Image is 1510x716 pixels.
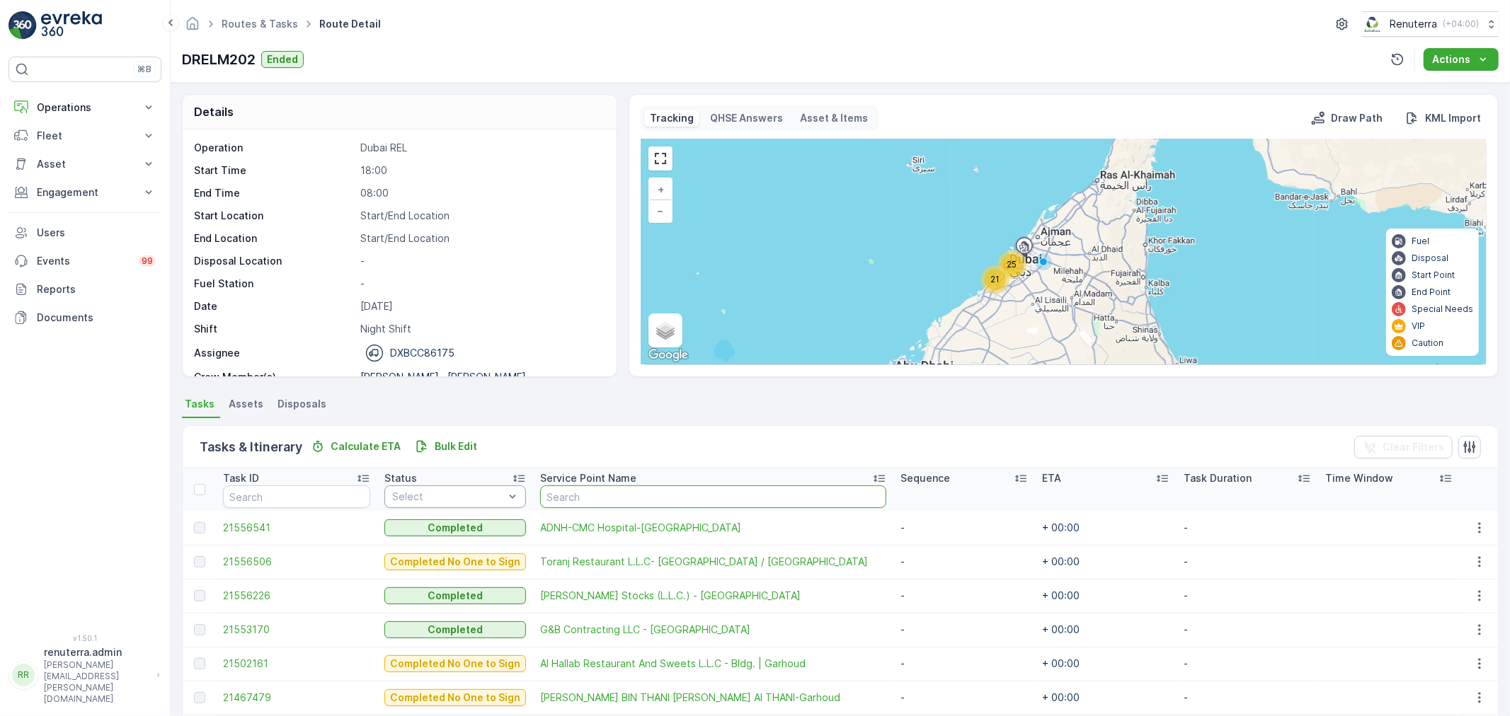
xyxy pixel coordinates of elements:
button: Completed [384,519,526,536]
p: [PERSON_NAME][EMAIL_ADDRESS][PERSON_NAME][DOMAIN_NAME] [44,659,150,705]
td: - [893,681,1035,715]
a: 21556541 [223,521,370,535]
p: renuterra.admin [44,645,150,659]
div: Toggle Row Selected [194,522,205,533]
a: 21556226 [223,589,370,603]
p: Details [194,103,234,120]
td: + 00:00 [1035,613,1177,647]
td: - [893,545,1035,579]
span: [PERSON_NAME] BIN THANI [PERSON_NAME] Al THANI-Garhoud [540,691,886,705]
p: 08:00 [360,186,602,200]
a: 21467479 [223,691,370,705]
a: Zoom In [650,179,671,200]
span: [PERSON_NAME] Stocks (L.L.C.) - [GEOGRAPHIC_DATA] [540,589,886,603]
img: logo [8,11,37,40]
p: Documents [37,311,156,325]
button: Completed No One to Sign [384,553,526,570]
p: Events [37,254,130,268]
button: Completed No One to Sign [384,655,526,672]
a: ADNH-CMC Hospital-Jadaf [540,521,886,535]
a: Zoom Out [650,200,671,221]
button: Completed [384,587,526,604]
span: Assets [229,397,263,411]
p: - [360,254,602,268]
p: Completed [428,521,483,535]
a: Al Hallab Restaurant And Sweets L.L.C - Bldg. | Garhoud [540,657,886,671]
p: 99 [142,255,153,267]
p: Sequence [900,471,950,485]
td: - [1177,681,1318,715]
p: Special Needs [1412,304,1473,315]
td: + 00:00 [1035,579,1177,613]
button: Fleet [8,122,161,150]
p: End Time [194,186,355,200]
button: Actions [1424,48,1499,71]
div: RR [12,664,35,686]
span: 21556506 [223,555,370,569]
p: End Location [194,231,355,246]
button: Completed [384,621,526,638]
p: Calculate ETA [331,439,401,454]
a: Events99 [8,247,161,275]
a: Users [8,219,161,247]
p: Shift [194,322,355,336]
p: Completed [428,589,483,603]
span: Tasks [185,397,215,411]
span: v 1.50.1 [8,634,161,642]
p: Engagement [37,185,133,200]
input: Search [223,485,370,508]
p: Fuel Station [194,277,355,291]
p: Start Time [194,163,355,178]
p: Asset & Items [801,111,869,125]
a: Open this area in Google Maps (opens a new window) [645,346,692,364]
div: Toggle Row Selected [194,556,205,567]
span: 21 [990,274,1000,284]
p: ( +04:00 ) [1443,18,1479,30]
p: Tasks & Itinerary [200,437,302,457]
p: Completed No One to Sign [390,555,520,569]
td: + 00:00 [1035,647,1177,681]
p: Operations [37,100,133,115]
p: Night Shift [360,322,602,336]
button: Calculate ETA [305,438,406,455]
p: Ended [267,52,298,67]
p: Status [384,471,417,485]
p: Time Window [1325,471,1393,485]
p: Users [37,226,156,240]
p: Crew Member(s) [194,370,355,384]
a: 21553170 [223,623,370,637]
a: View Fullscreen [650,148,671,169]
a: Routes & Tasks [222,18,298,30]
span: Route Detail [316,17,384,31]
div: 25 [998,250,1026,279]
a: Toranj Restaurant L.L.C- Dubai / Barsha [540,555,886,569]
span: Disposals [278,397,326,411]
div: Toggle Row Selected [194,624,205,635]
a: 21502161 [223,657,370,671]
p: [DATE] [360,299,602,313]
input: Search [540,485,886,508]
td: - [1177,579,1318,613]
p: Caution [1412,337,1443,349]
button: Asset [8,150,161,178]
p: [PERSON_NAME] , [PERSON_NAME] ... [360,371,537,383]
p: QHSE Answers [711,111,784,125]
p: Fleet [37,129,133,143]
td: - [893,647,1035,681]
td: - [1177,613,1318,647]
button: KML Import [1400,110,1487,127]
p: Select [392,490,504,504]
span: + [658,183,664,195]
a: Al Tayer Stocks (L.L.C.) - Umm Ramool [540,589,886,603]
img: Google [645,346,692,364]
p: 18:00 [360,163,602,178]
p: Service Point Name [540,471,636,485]
p: Renuterra [1390,17,1437,31]
div: 21 [981,265,1009,294]
div: Toggle Row Selected [194,658,205,669]
a: Reports [8,275,161,304]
